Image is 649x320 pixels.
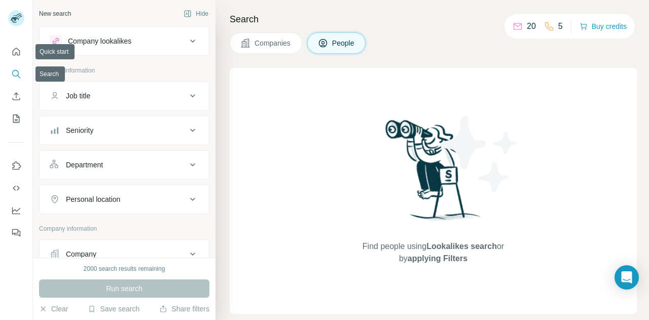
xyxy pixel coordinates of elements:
img: Surfe Illustration - Stars [434,109,525,200]
button: Company [40,242,209,266]
div: Seniority [66,125,93,135]
button: Personal location [40,187,209,211]
button: Dashboard [8,201,24,220]
div: New search [39,9,71,18]
div: Personal location [66,194,120,204]
img: Surfe Illustration - Woman searching with binoculars [381,117,486,230]
div: Open Intercom Messenger [615,265,639,290]
button: Buy credits [580,19,627,33]
div: Company lookalikes [68,36,131,46]
button: Company lookalikes [40,29,209,53]
button: Share filters [159,304,209,314]
h4: Search [230,12,637,26]
div: Job title [66,91,90,101]
div: Department [66,160,103,170]
div: Company [66,249,96,259]
span: Find people using or by [352,240,514,265]
button: Department [40,153,209,177]
span: Companies [255,38,292,48]
p: 20 [527,20,536,32]
span: applying Filters [408,254,467,263]
div: 2000 search results remaining [84,264,165,273]
p: Company information [39,224,209,233]
p: Personal information [39,66,209,75]
button: Use Surfe API [8,179,24,197]
button: Use Surfe on LinkedIn [8,157,24,175]
p: 5 [558,20,563,32]
button: Save search [88,304,139,314]
button: Seniority [40,118,209,143]
span: Lookalikes search [426,242,497,251]
button: Search [8,65,24,83]
button: Job title [40,84,209,108]
button: Feedback [8,224,24,242]
button: Quick start [8,43,24,61]
button: Clear [39,304,68,314]
button: Enrich CSV [8,87,24,105]
button: My lists [8,110,24,128]
button: Hide [176,6,215,21]
span: People [332,38,355,48]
